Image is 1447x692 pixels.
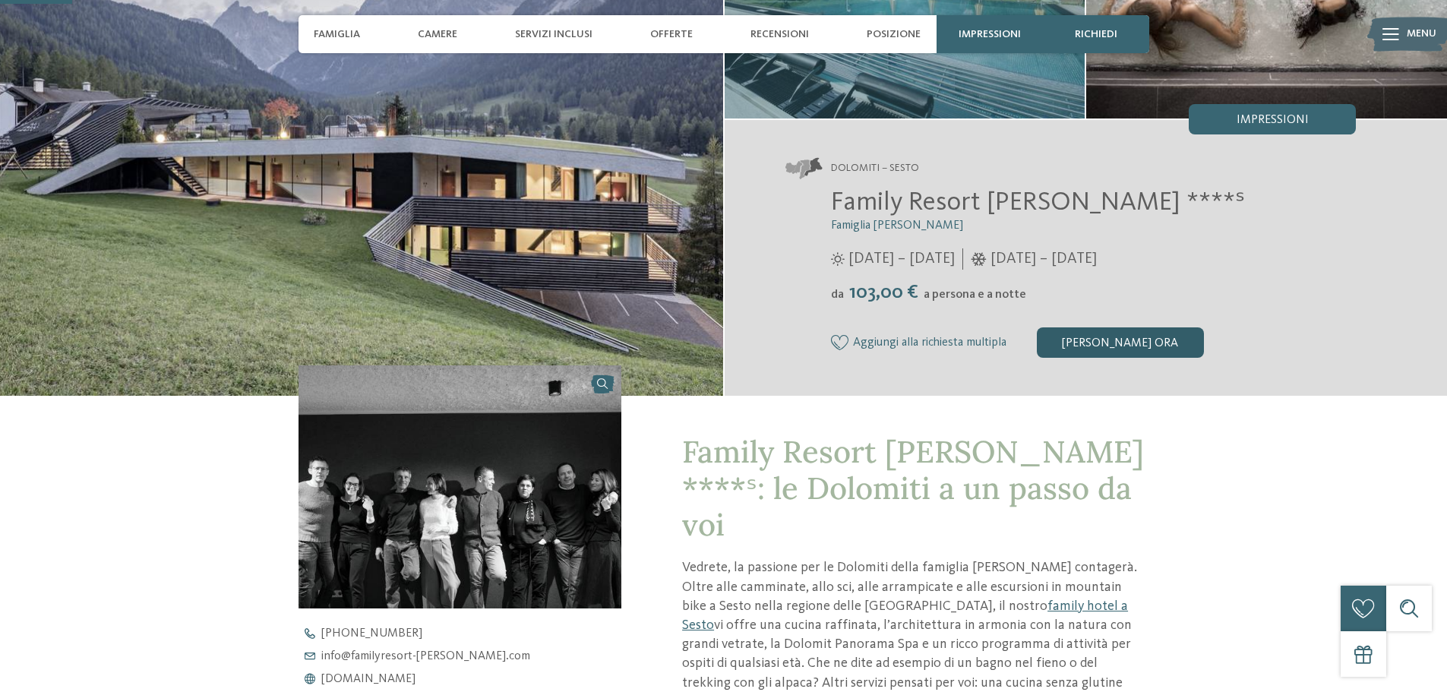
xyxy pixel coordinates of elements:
span: info@ familyresort-[PERSON_NAME]. com [321,650,530,662]
span: [DOMAIN_NAME] [321,673,415,685]
span: a persona e a notte [924,289,1026,301]
span: 103,00 € [845,283,922,302]
span: da [831,289,844,301]
span: richiedi [1075,28,1117,41]
span: Camere [418,28,457,41]
span: Famiglia [PERSON_NAME] [831,220,963,232]
span: Family Resort [PERSON_NAME] ****ˢ: le Dolomiti a un passo da voi [682,432,1144,544]
span: [PHONE_NUMBER] [321,627,422,640]
a: [PHONE_NUMBER] [299,627,648,640]
span: Famiglia [314,28,360,41]
div: [PERSON_NAME] ora [1037,327,1204,358]
span: Family Resort [PERSON_NAME] ****ˢ [831,189,1245,216]
span: Aggiungi alla richiesta multipla [853,337,1006,350]
a: [DOMAIN_NAME] [299,673,648,685]
span: Impressioni [959,28,1021,41]
span: Posizione [867,28,921,41]
span: [DATE] – [DATE] [990,248,1097,270]
a: info@familyresort-[PERSON_NAME].com [299,650,648,662]
span: Offerte [650,28,693,41]
i: Orari d'apertura inverno [971,252,987,266]
span: [DATE] – [DATE] [848,248,955,270]
span: Dolomiti – Sesto [831,161,919,176]
img: Il nostro family hotel a Sesto, il vostro rifugio sulle Dolomiti. [299,365,622,608]
span: Servizi inclusi [515,28,592,41]
i: Orari d'apertura estate [831,252,845,266]
span: Recensioni [750,28,809,41]
span: Impressioni [1237,114,1309,126]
